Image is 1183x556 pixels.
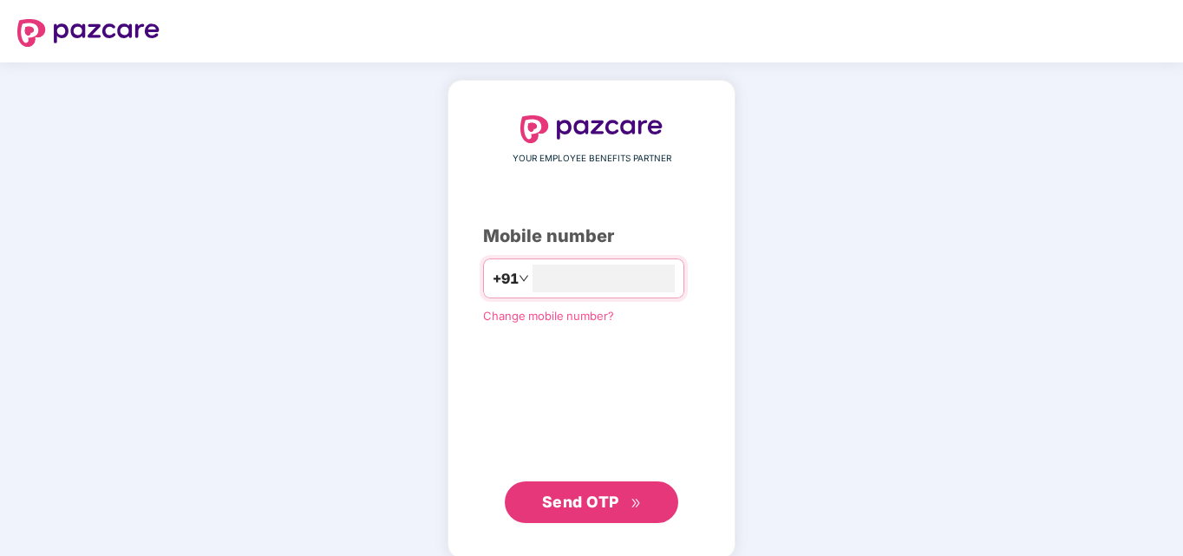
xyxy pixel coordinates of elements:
[493,268,519,290] span: +91
[520,115,663,143] img: logo
[519,273,529,284] span: down
[631,498,642,509] span: double-right
[483,223,700,250] div: Mobile number
[542,493,619,511] span: Send OTP
[483,309,614,323] a: Change mobile number?
[513,152,671,166] span: YOUR EMPLOYEE BENEFITS PARTNER
[505,481,678,523] button: Send OTPdouble-right
[17,19,160,47] img: logo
